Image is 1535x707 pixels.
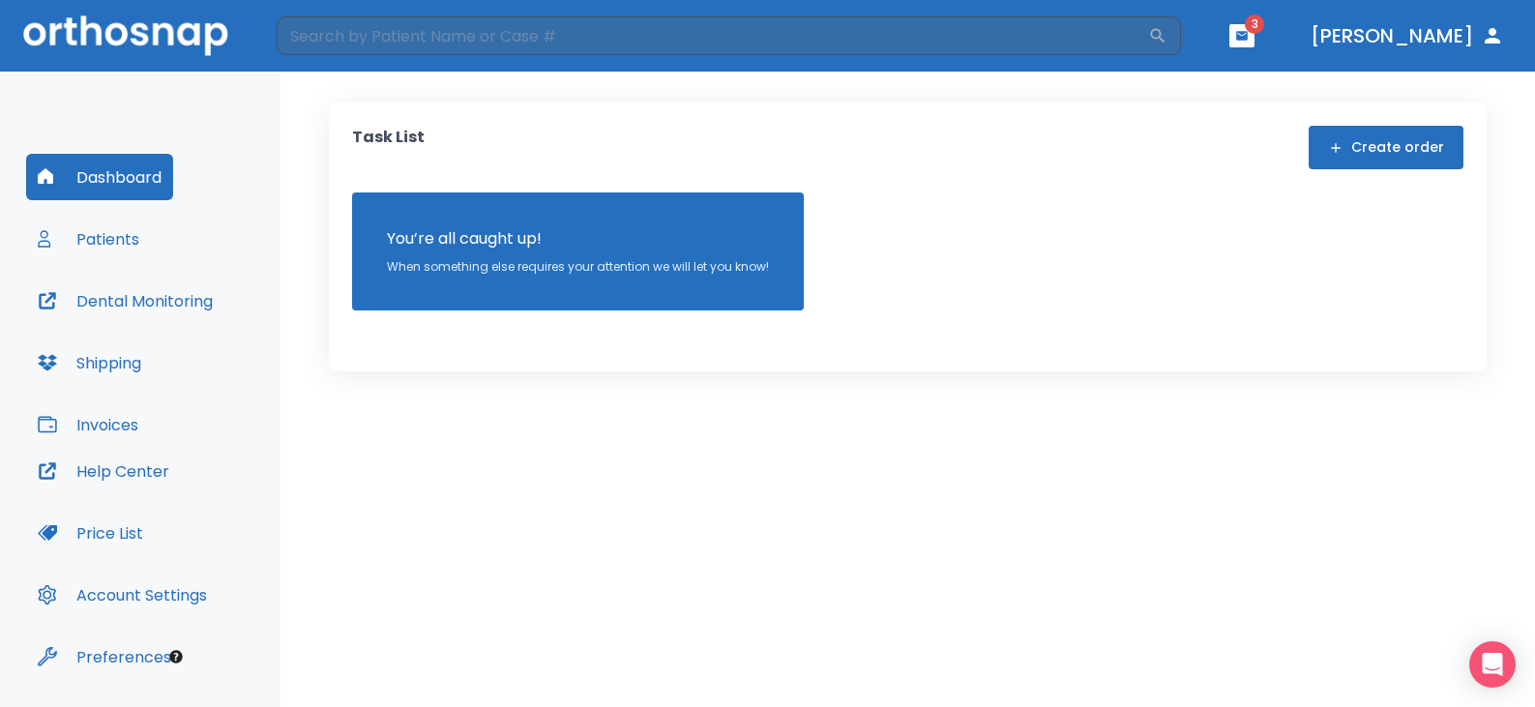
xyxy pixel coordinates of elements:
[1245,15,1264,34] span: 3
[26,339,153,386] button: Shipping
[23,15,228,55] img: Orthosnap
[387,258,769,276] p: When something else requires your attention we will let you know!
[26,278,224,324] button: Dental Monitoring
[1303,18,1512,53] button: [PERSON_NAME]
[26,154,173,200] button: Dashboard
[277,16,1148,55] input: Search by Patient Name or Case #
[167,648,185,665] div: Tooltip anchor
[26,216,151,262] button: Patients
[1469,641,1516,688] div: Open Intercom Messenger
[1309,126,1463,169] button: Create order
[26,633,183,680] button: Preferences
[26,572,219,618] button: Account Settings
[26,510,155,556] button: Price List
[352,126,425,169] p: Task List
[387,227,769,250] p: You’re all caught up!
[26,448,181,494] button: Help Center
[26,401,150,448] button: Invoices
